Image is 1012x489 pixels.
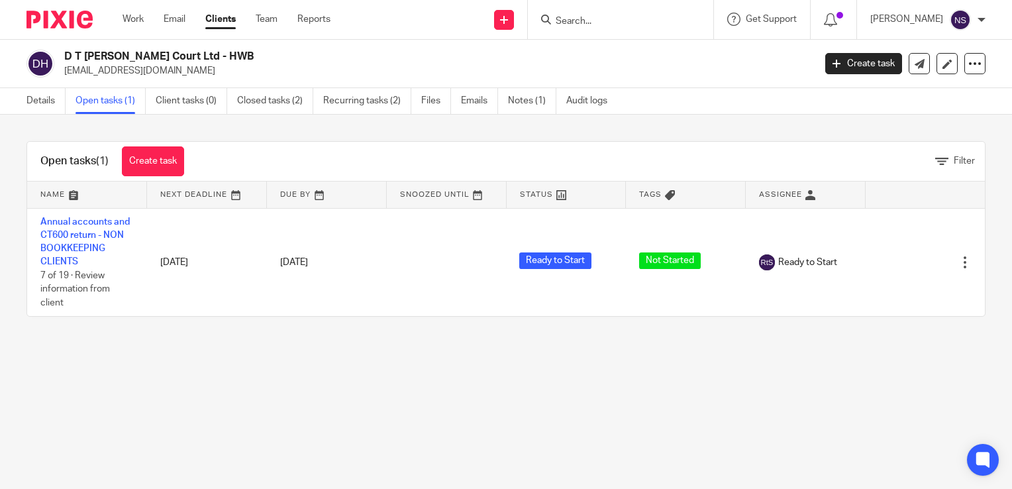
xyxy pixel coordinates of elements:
[639,252,701,269] span: Not Started
[554,16,674,28] input: Search
[26,50,54,78] img: svg%3E
[400,191,470,198] span: Snoozed Until
[870,13,943,26] p: [PERSON_NAME]
[96,156,109,166] span: (1)
[40,271,110,307] span: 7 of 19 · Review information from client
[759,254,775,270] img: svg%3E
[40,217,130,267] a: Annual accounts and CT600 return - NON BOOKKEEPING CLIENTS
[40,154,109,168] h1: Open tasks
[461,88,498,114] a: Emails
[954,156,975,166] span: Filter
[746,15,797,24] span: Get Support
[26,88,66,114] a: Details
[508,88,556,114] a: Notes (1)
[123,13,144,26] a: Work
[323,88,411,114] a: Recurring tasks (2)
[122,146,184,176] a: Create task
[778,256,837,269] span: Ready to Start
[950,9,971,30] img: svg%3E
[64,64,805,78] p: [EMAIL_ADDRESS][DOMAIN_NAME]
[421,88,451,114] a: Files
[256,13,278,26] a: Team
[147,208,267,316] td: [DATE]
[164,13,185,26] a: Email
[520,191,553,198] span: Status
[76,88,146,114] a: Open tasks (1)
[280,258,308,267] span: [DATE]
[519,252,591,269] span: Ready to Start
[566,88,617,114] a: Audit logs
[64,50,657,64] h2: D T [PERSON_NAME] Court Ltd - HWB
[825,53,902,74] a: Create task
[297,13,330,26] a: Reports
[26,11,93,28] img: Pixie
[205,13,236,26] a: Clients
[156,88,227,114] a: Client tasks (0)
[639,191,662,198] span: Tags
[237,88,313,114] a: Closed tasks (2)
